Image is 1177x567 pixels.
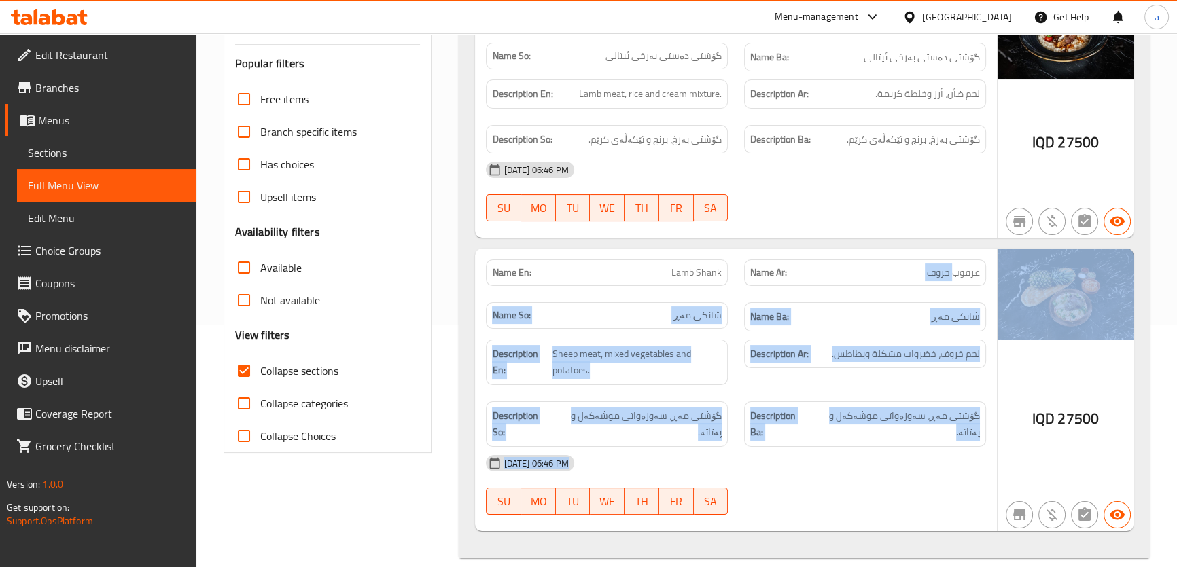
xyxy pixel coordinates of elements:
[1154,10,1159,24] span: a
[588,131,722,148] span: گۆشتی بەرخ، برنج و تێکەڵەی کرێم.
[38,112,186,128] span: Menus
[811,407,980,441] span: گۆشتی مەڕ، سەوزەواتی موشەکەل و پەتاتە.
[492,407,549,441] strong: Description So:
[492,346,550,379] strong: Description En:
[235,56,421,71] h3: Popular filters
[28,145,186,161] span: Sections
[875,86,980,103] span: لحم ضأن، أرز وخلطة كريمة.
[35,242,186,259] span: Choice Groups
[1032,129,1055,156] span: IQD
[1071,208,1098,235] button: Not has choices
[35,79,186,96] span: Branches
[260,259,302,276] span: Available
[750,49,789,66] strong: Name Ba:
[625,488,659,515] button: TH
[1104,208,1131,235] button: Available
[492,49,530,63] strong: Name So:
[5,299,196,332] a: Promotions
[630,492,654,511] span: TH
[1032,405,1055,432] span: IQD
[492,492,516,511] span: SU
[605,49,722,63] span: گۆشتی دەستی بەرخی ئیتالی
[28,177,186,194] span: Full Menu View
[595,198,619,218] span: WE
[260,189,316,205] span: Upsell items
[235,327,290,343] h3: View filters
[17,202,196,234] a: Edit Menu
[492,308,530,323] strong: Name So:
[28,210,186,226] span: Edit Menu
[1006,501,1033,528] button: Not branch specific item
[486,194,521,221] button: SU
[35,405,186,422] span: Coverage Report
[7,498,69,516] span: Get support on:
[1038,208,1066,235] button: Purchased item
[492,266,531,280] strong: Name En:
[235,224,320,240] h3: Availability filters
[590,488,625,515] button: WE
[932,308,980,325] span: شانکی مەڕ
[1038,501,1066,528] button: Purchased item
[1071,501,1098,528] button: Not has choices
[5,104,196,136] a: Menus
[42,475,63,493] span: 1.0.0
[750,346,809,363] strong: Description Ar:
[579,86,722,103] span: Lamb meat, rice and cream mixture.
[17,136,196,169] a: Sections
[260,124,357,140] span: Branch specific items
[492,131,552,148] strong: Description So:
[552,346,722,379] span: Sheep meat, mixed vegetables and potatoes.
[922,10,1012,24] div: [GEOGRAPHIC_DATA]
[673,308,722,323] span: شانکی مەڕ
[832,346,980,363] span: لحم خروف، خضروات مشكلة وبطاطس.
[498,457,574,470] span: [DATE] 06:46 PM
[847,131,980,148] span: گۆشتی بەرخ، برنج و تێکەڵەی کرێم.
[35,340,186,356] span: Menu disclaimer
[5,39,196,71] a: Edit Restaurant
[1104,501,1131,528] button: Available
[671,266,722,280] span: Lamb Shank
[5,71,196,104] a: Branches
[17,169,196,202] a: Full Menu View
[5,365,196,397] a: Upsell
[35,308,186,324] span: Promotions
[750,131,811,148] strong: Description Ba:
[492,86,552,103] strong: Description En:
[260,156,314,172] span: Has choices
[864,49,980,66] span: گۆشتی دەستی بەرخی ئیتالی
[750,266,787,280] strong: Name Ar:
[7,512,93,530] a: Support.OpsPlatform
[927,266,980,280] span: عرقوب خروف
[260,91,309,107] span: Free items
[595,492,619,511] span: WE
[750,86,809,103] strong: Description Ar:
[694,194,728,221] button: SA
[590,194,625,221] button: WE
[260,395,348,411] span: Collapse categories
[1057,129,1099,156] span: 27500
[694,488,728,515] button: SA
[521,194,556,221] button: MO
[775,9,858,25] div: Menu-management
[35,275,186,291] span: Coupons
[561,198,585,218] span: TU
[665,198,688,218] span: FR
[998,249,1134,340] img: %D8%B9%D8%B1%D9%82%D9%88%D8%A8_%D8%AE%D8%B1%D9%88%D9%81638919828609153202.jpeg
[1057,405,1099,432] span: 27500
[556,194,591,221] button: TU
[5,430,196,462] a: Grocery Checklist
[35,373,186,389] span: Upsell
[556,488,591,515] button: TU
[665,492,688,511] span: FR
[5,267,196,299] a: Coupons
[5,397,196,430] a: Coverage Report
[552,407,722,441] span: گۆشتی مەڕ، سەوزەواتی موشەکەل و پەتاتە.
[260,292,320,308] span: Not available
[521,488,556,515] button: MO
[498,164,574,177] span: [DATE] 06:46 PM
[561,492,585,511] span: TU
[630,198,654,218] span: TH
[659,488,694,515] button: FR
[750,407,808,441] strong: Description Ba:
[527,198,550,218] span: MO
